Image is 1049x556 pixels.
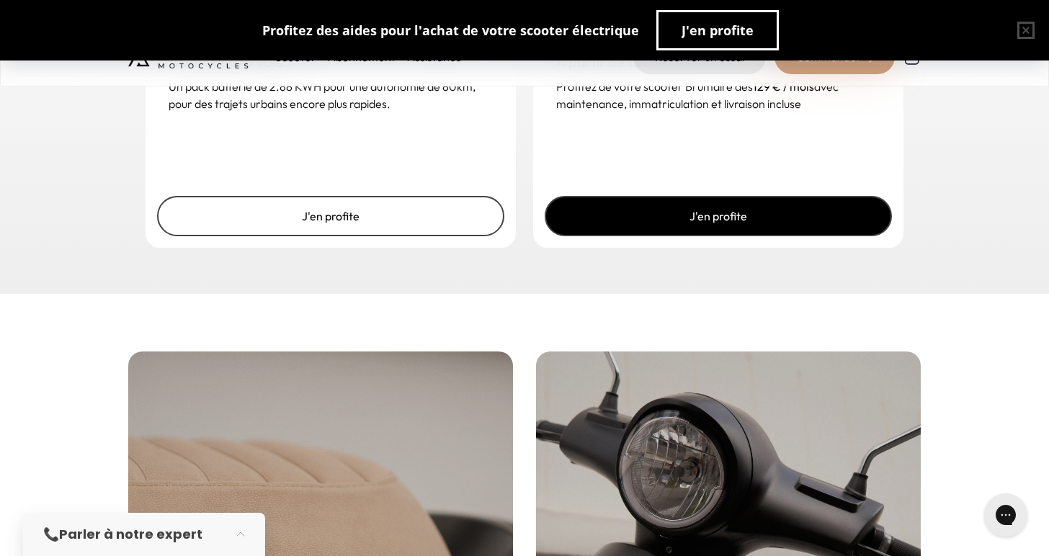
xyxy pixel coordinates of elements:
iframe: Gorgias live chat messenger [977,488,1035,542]
a: J'en profite [545,196,892,236]
p: Profitez de votre scooter Brumaire dès avec maintenance, immatriculation et livraison incluse [556,78,880,112]
p: Un pack batterie de 2.88 KWH pour une autonomie de 80km, pour des trajets urbains encore plus rap... [169,78,493,112]
strong: 129 € / mois [753,79,814,94]
a: J'en profite [157,196,504,236]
